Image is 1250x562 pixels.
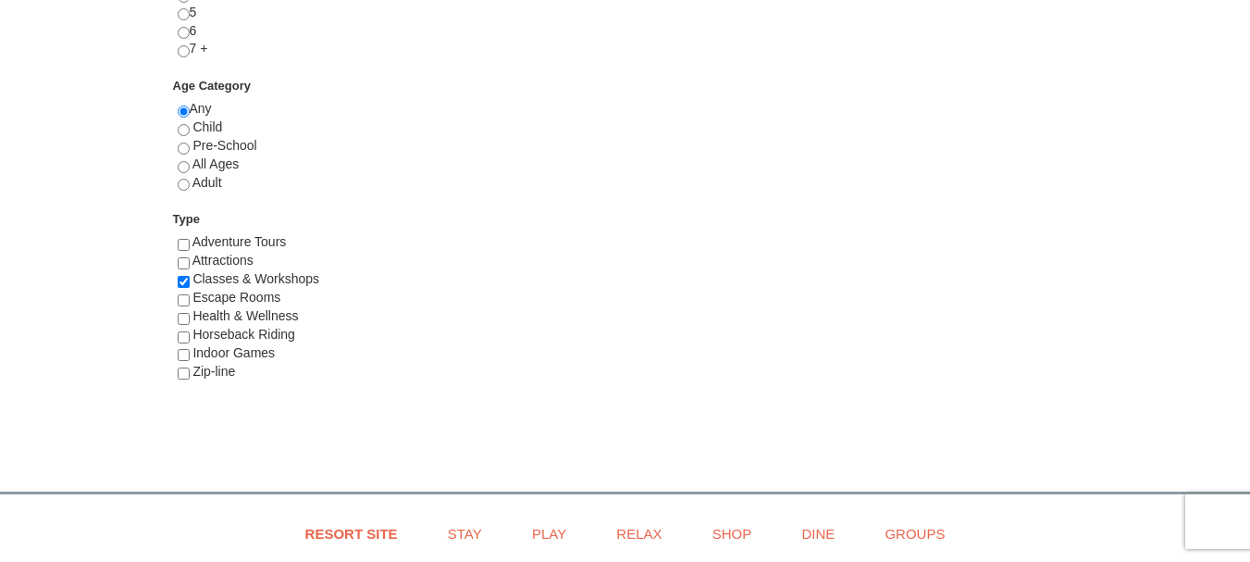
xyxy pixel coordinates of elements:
a: Relax [593,513,685,555]
span: Attractions [192,253,254,268]
a: Dine [778,513,858,555]
span: Child [192,119,222,134]
a: Play [509,513,589,555]
a: Stay [425,513,505,555]
span: Horseback Riding [192,327,295,342]
span: Escape Rooms [192,290,280,305]
span: Pre-School [192,138,256,153]
a: Shop [689,513,775,555]
span: Health & Wellness [192,308,298,323]
strong: Age Category [173,79,252,93]
a: Groups [861,513,968,555]
span: Adult [192,175,222,190]
span: Zip-line [192,364,235,379]
span: All Ages [192,156,240,171]
div: Any [178,100,384,210]
span: Classes & Workshops [192,271,319,286]
strong: Type [173,212,200,226]
span: Adventure Tours [192,234,287,249]
a: Resort Site [282,513,421,555]
span: Indoor Games [192,345,275,360]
